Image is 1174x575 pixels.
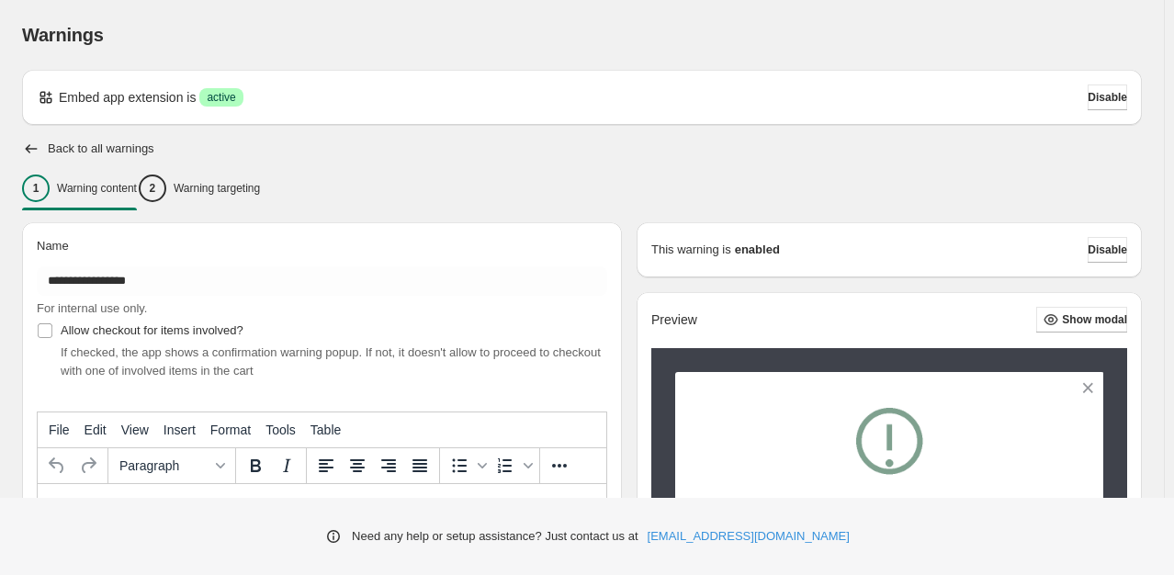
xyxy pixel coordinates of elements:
[342,450,373,481] button: Align center
[310,423,341,437] span: Table
[1088,237,1127,263] button: Disable
[22,175,50,202] div: 1
[139,175,166,202] div: 2
[61,345,601,378] span: If checked, the app shows a confirmation warning popup. If not, it doesn't allow to proceed to ch...
[41,450,73,481] button: Undo
[22,25,104,45] span: Warnings
[240,450,271,481] button: Bold
[544,450,575,481] button: More...
[48,141,154,156] h2: Back to all warnings
[210,423,251,437] span: Format
[1088,85,1127,110] button: Disable
[310,450,342,481] button: Align left
[49,423,70,437] span: File
[164,423,196,437] span: Insert
[61,323,243,337] span: Allow checkout for items involved?
[37,239,69,253] span: Name
[73,450,104,481] button: Redo
[444,450,490,481] div: Bullet list
[121,423,149,437] span: View
[57,181,137,196] p: Warning content
[265,423,296,437] span: Tools
[22,169,137,208] button: 1Warning content
[139,169,260,208] button: 2Warning targeting
[174,181,260,196] p: Warning targeting
[271,450,302,481] button: Italic
[404,450,435,481] button: Justify
[1062,312,1127,327] span: Show modal
[648,527,850,546] a: [EMAIL_ADDRESS][DOMAIN_NAME]
[59,88,196,107] p: Embed app extension is
[735,241,780,259] strong: enabled
[736,496,1043,521] span: CUSTOMS & DUTIES NOTICE
[112,450,231,481] button: Formats
[373,450,404,481] button: Align right
[651,241,731,259] p: This warning is
[37,301,147,315] span: For internal use only.
[651,312,697,328] h2: Preview
[85,423,107,437] span: Edit
[490,450,536,481] div: Numbered list
[119,458,209,473] span: Paragraph
[1088,242,1127,257] span: Disable
[1036,307,1127,333] button: Show modal
[1088,90,1127,105] span: Disable
[207,90,235,105] span: active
